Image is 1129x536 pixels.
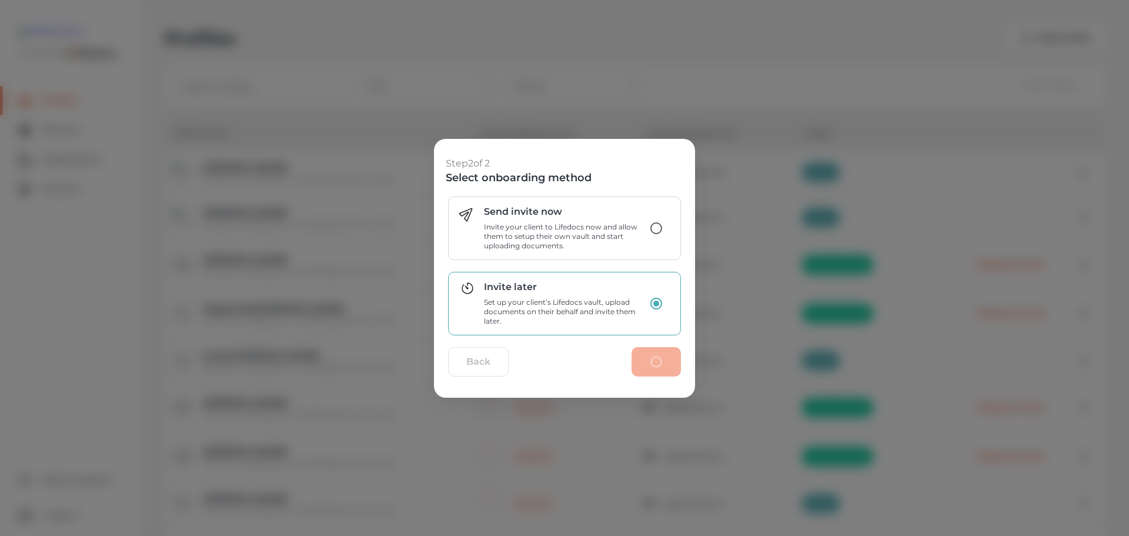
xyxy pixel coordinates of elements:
[446,171,592,185] h4: Select onboarding method
[448,197,681,347] div: onboarding method
[484,206,644,218] h5: Send invite now
[484,222,644,251] p: Invite your client to Lifedocs now and allow them to setup their own vault and start uploading do...
[446,157,592,171] p: Step 2 of 2
[484,298,644,326] p: Set up your client’s Lifedocs vault, upload documents on their behalf and invite them later.
[484,281,644,293] h5: Invite later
